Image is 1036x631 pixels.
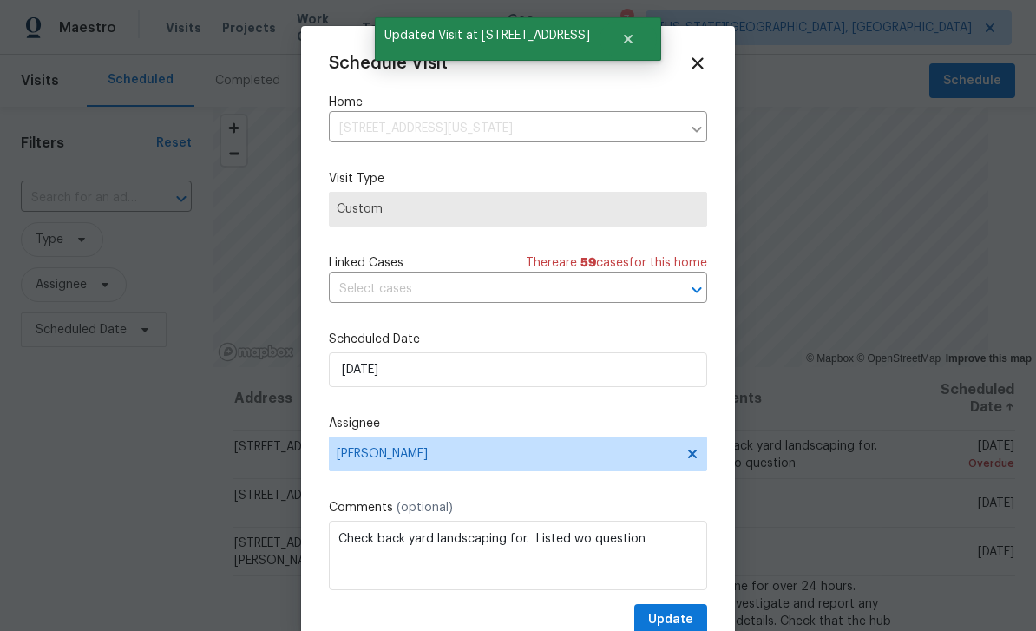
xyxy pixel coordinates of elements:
[329,521,707,590] textarea: Check back yard landscaping for. Listed wo question
[375,17,600,54] span: Updated Visit at [STREET_ADDRESS]
[329,415,707,432] label: Assignee
[526,254,707,272] span: There are case s for this home
[329,331,707,348] label: Scheduled Date
[648,609,693,631] span: Update
[329,94,707,111] label: Home
[337,447,677,461] span: [PERSON_NAME]
[397,502,453,514] span: (optional)
[685,278,709,302] button: Open
[329,276,659,303] input: Select cases
[688,54,707,73] span: Close
[329,170,707,187] label: Visit Type
[329,499,707,516] label: Comments
[337,200,699,218] span: Custom
[329,115,681,142] input: Enter in an address
[329,352,707,387] input: M/D/YYYY
[580,257,596,269] span: 59
[600,22,657,56] button: Close
[329,55,448,72] span: Schedule Visit
[329,254,403,272] span: Linked Cases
